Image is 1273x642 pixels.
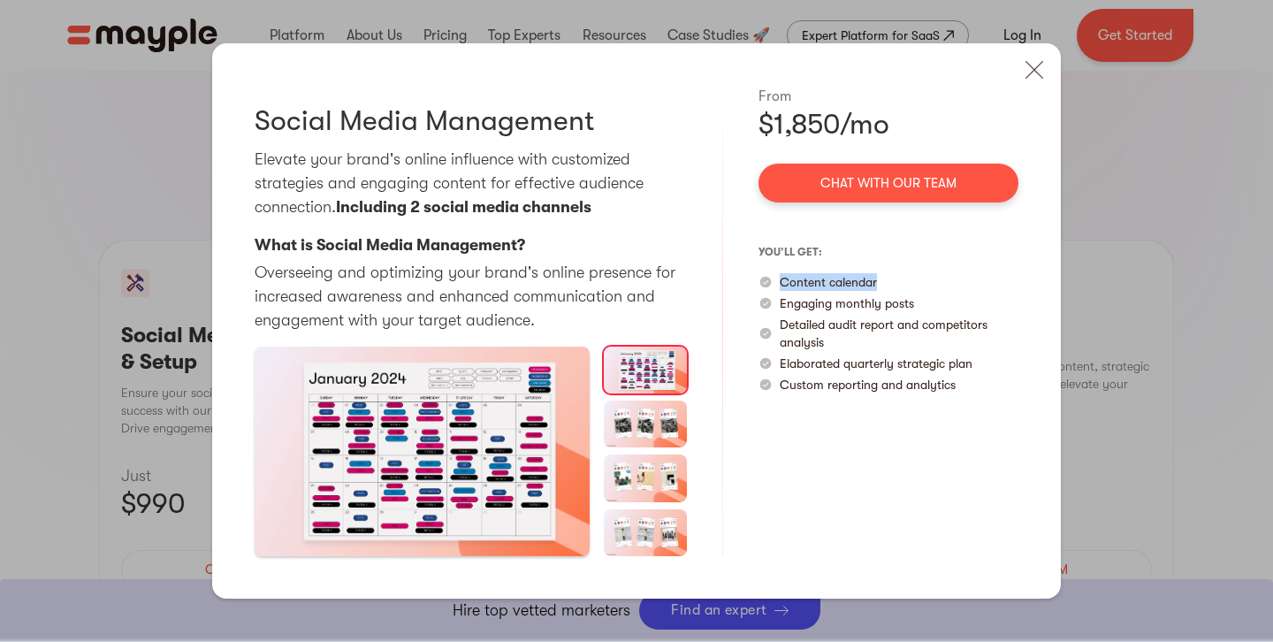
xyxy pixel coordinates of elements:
[255,261,687,332] p: Overseeing and optimizing your brand's online presence for increased awareness and enhanced commu...
[780,273,877,291] p: Content calendar
[780,376,956,394] p: Custom reporting and analytics
[255,233,525,257] p: What is Social Media Management?
[780,316,1018,351] p: Detailed audit report and competitors analysis
[255,347,590,556] a: open lightbox
[336,198,591,216] strong: Including 2 social media channels
[255,103,594,139] h3: Social Media Management
[758,107,1018,142] div: $1,850/mo
[758,238,1018,266] p: you’ll get:
[255,148,687,219] p: Elevate your brand's online influence with customized strategies and engaging content for effecti...
[780,355,972,372] p: Elaborated quarterly strategic plan
[780,294,914,312] p: Engaging monthly posts
[758,164,1018,203] a: Chat with our team
[758,86,1018,107] div: From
